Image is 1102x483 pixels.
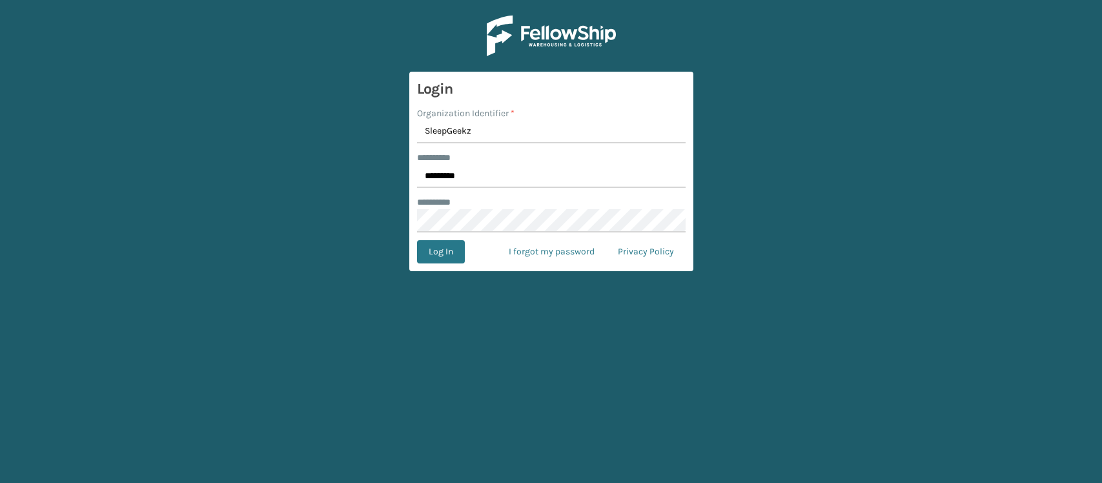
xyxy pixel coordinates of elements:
[417,79,686,99] h3: Login
[417,107,515,120] label: Organization Identifier
[497,240,606,263] a: I forgot my password
[606,240,686,263] a: Privacy Policy
[487,15,616,56] img: Logo
[417,240,465,263] button: Log In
